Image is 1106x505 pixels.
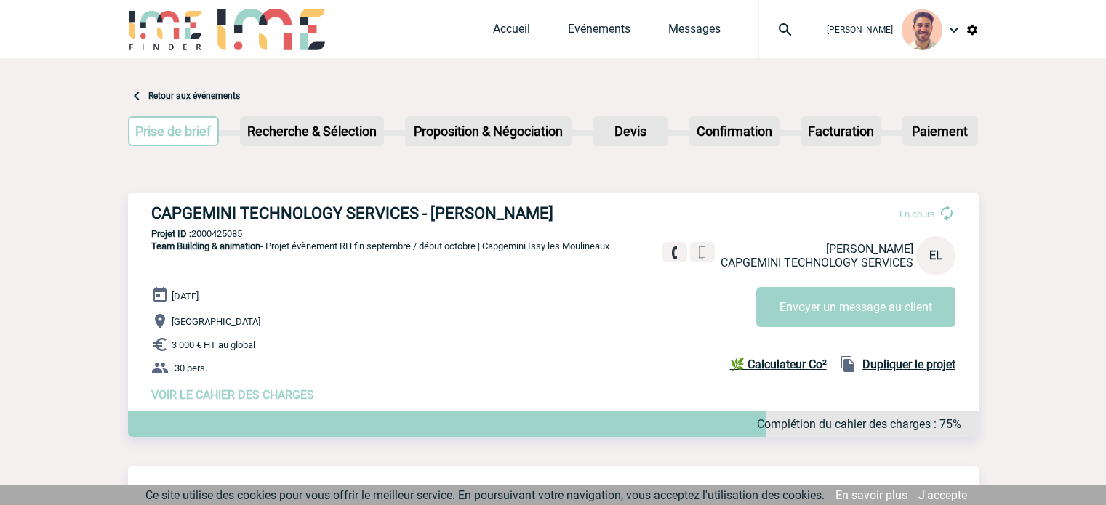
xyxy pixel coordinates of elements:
[802,118,880,145] p: Facturation
[862,357,955,371] b: Dupliquer le projet
[493,22,530,42] a: Accueil
[151,204,588,222] h3: CAPGEMINI TECHNOLOGY SERVICES - [PERSON_NAME]
[826,242,913,256] span: [PERSON_NAME]
[568,22,630,42] a: Evénements
[594,118,667,145] p: Devis
[929,249,942,262] span: EL
[128,228,979,239] p: 2000425085
[696,246,709,259] img: portable.png
[151,241,609,251] span: - Projet évènement RH fin septembre / début octobre | Capgemini Issy les Moulineaux
[839,355,857,373] img: file_copy-black-24dp.png
[151,228,191,239] b: Projet ID :
[730,355,833,373] a: 🌿 Calculateur Co²
[668,246,681,259] img: fixe.png
[756,287,955,327] button: Envoyer un message au client
[835,488,907,502] a: En savoir plus
[151,241,260,251] span: Team Building & animation
[668,22,721,42] a: Messages
[175,363,207,373] span: 30 pers.
[721,256,913,270] span: CAPGEMINI TECHNOLOGY SERVICES
[904,118,977,145] p: Paiement
[148,91,240,101] a: Retour aux événements
[128,9,204,50] img: IME-Finder
[241,118,382,145] p: Recherche & Sélection
[691,118,778,145] p: Confirmation
[827,25,893,35] span: [PERSON_NAME]
[129,118,218,145] p: Prise de brief
[899,209,935,219] span: En cours
[172,339,255,350] span: 3 000 € HT au global
[406,118,570,145] p: Proposition & Négociation
[918,488,967,502] a: J'accepte
[145,488,825,502] span: Ce site utilise des cookies pour vous offrir le meilleur service. En poursuivant votre navigation...
[730,357,827,371] b: 🌿 Calculateur Co²
[172,291,199,302] span: [DATE]
[151,388,314,402] a: VOIR LE CAHIER DES CHARGES
[172,316,260,327] span: [GEOGRAPHIC_DATA]
[902,9,942,50] img: 132114-0.jpg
